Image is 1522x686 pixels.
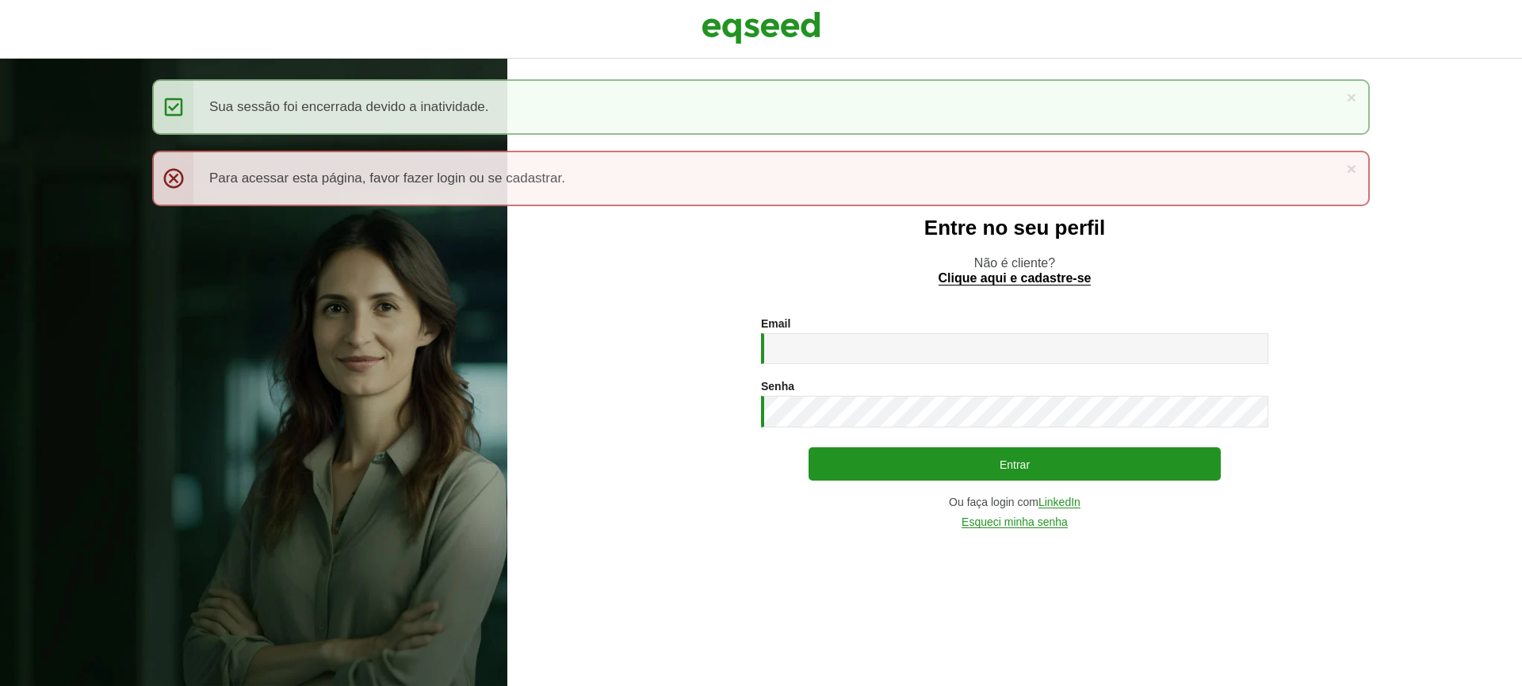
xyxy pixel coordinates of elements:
div: Para acessar esta página, favor fazer login ou se cadastrar. [152,151,1370,206]
p: Não é cliente? [539,255,1490,286]
h2: Entre no seu perfil [539,217,1490,240]
img: EqSeed Logo [702,8,820,48]
div: Ou faça login com [761,496,1268,508]
button: Entrar [809,447,1221,481]
label: Senha [761,381,794,392]
div: Sua sessão foi encerrada devido a inatividade. [152,79,1370,135]
label: Email [761,318,790,329]
a: × [1347,160,1356,177]
a: Clique aqui e cadastre-se [939,272,1092,286]
a: LinkedIn [1038,496,1080,508]
a: × [1347,89,1356,105]
a: Esqueci minha senha [962,516,1068,528]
